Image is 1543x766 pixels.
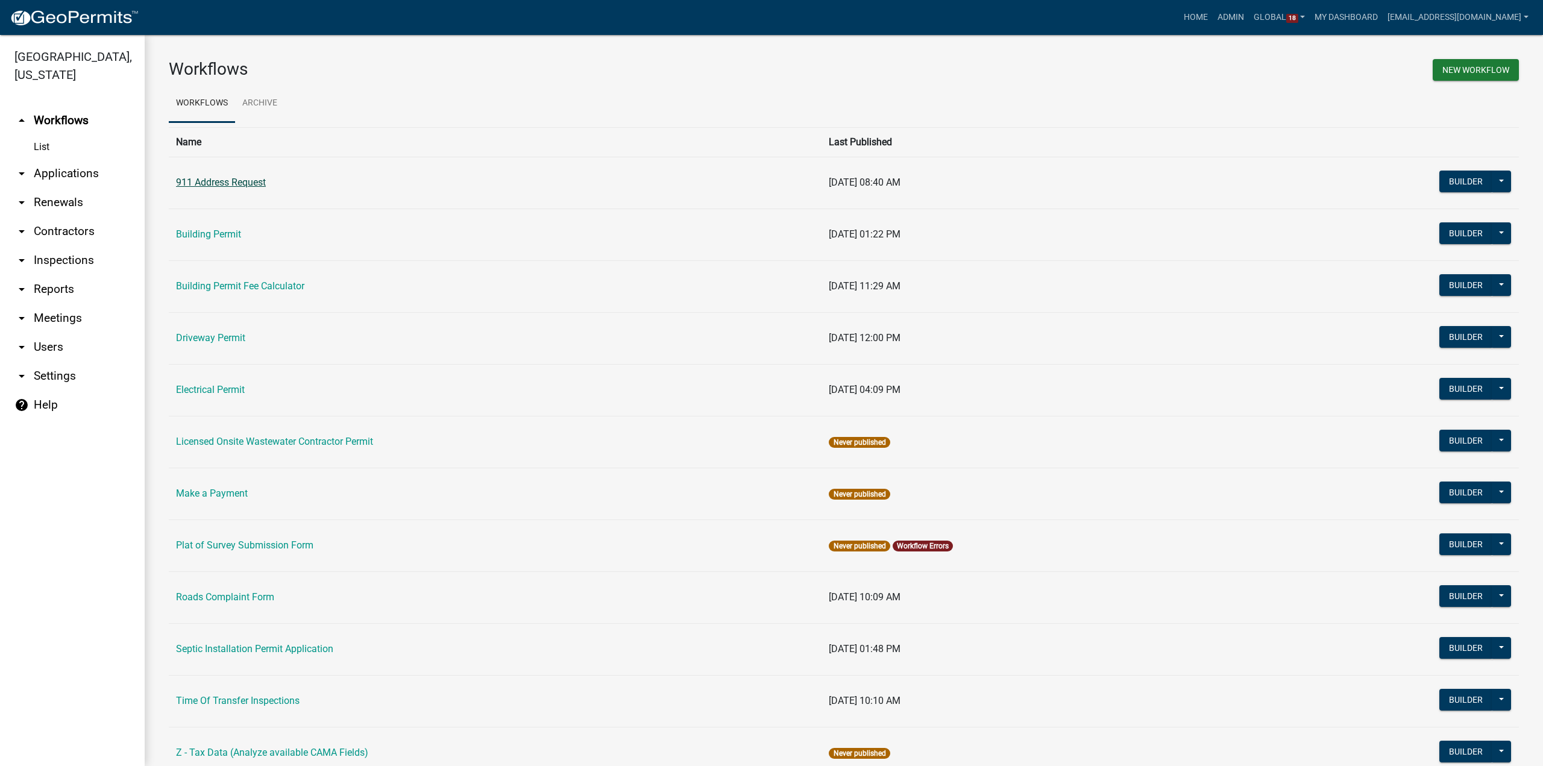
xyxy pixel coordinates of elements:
[1439,585,1492,607] button: Builder
[14,195,29,210] i: arrow_drop_down
[829,177,900,188] span: [DATE] 08:40 AM
[176,591,274,603] a: Roads Complaint Form
[14,282,29,297] i: arrow_drop_down
[176,643,333,655] a: Septic Installation Permit Application
[829,591,900,603] span: [DATE] 10:09 AM
[1179,6,1213,29] a: Home
[176,280,304,292] a: Building Permit Fee Calculator
[1439,222,1492,244] button: Builder
[235,84,284,123] a: Archive
[1439,326,1492,348] button: Builder
[1383,6,1533,29] a: [EMAIL_ADDRESS][DOMAIN_NAME]
[1213,6,1249,29] a: Admin
[176,539,313,551] a: Plat of Survey Submission Form
[176,488,248,499] a: Make a Payment
[1439,533,1492,555] button: Builder
[176,747,368,758] a: Z - Tax Data (Analyze available CAMA Fields)
[829,748,890,759] span: Never published
[14,340,29,354] i: arrow_drop_down
[14,166,29,181] i: arrow_drop_down
[1439,171,1492,192] button: Builder
[176,228,241,240] a: Building Permit
[1433,59,1519,81] button: New Workflow
[1439,378,1492,400] button: Builder
[176,177,266,188] a: 911 Address Request
[829,643,900,655] span: [DATE] 01:48 PM
[14,398,29,412] i: help
[1310,6,1383,29] a: My Dashboard
[1249,6,1310,29] a: Global18
[176,384,245,395] a: Electrical Permit
[1439,274,1492,296] button: Builder
[1439,637,1492,659] button: Builder
[14,369,29,383] i: arrow_drop_down
[169,127,822,157] th: Name
[829,280,900,292] span: [DATE] 11:29 AM
[829,489,890,500] span: Never published
[1286,14,1298,24] span: 18
[1439,430,1492,451] button: Builder
[14,113,29,128] i: arrow_drop_up
[829,437,890,448] span: Never published
[169,59,835,80] h3: Workflows
[1439,741,1492,762] button: Builder
[829,332,900,344] span: [DATE] 12:00 PM
[14,253,29,268] i: arrow_drop_down
[176,332,245,344] a: Driveway Permit
[14,311,29,325] i: arrow_drop_down
[829,541,890,551] span: Never published
[14,224,29,239] i: arrow_drop_down
[829,695,900,706] span: [DATE] 10:10 AM
[176,695,300,706] a: Time Of Transfer Inspections
[176,436,373,447] a: Licensed Onsite Wastewater Contractor Permit
[1439,482,1492,503] button: Builder
[829,384,900,395] span: [DATE] 04:09 PM
[829,228,900,240] span: [DATE] 01:22 PM
[169,84,235,123] a: Workflows
[897,542,949,550] a: Workflow Errors
[1439,689,1492,711] button: Builder
[822,127,1249,157] th: Last Published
